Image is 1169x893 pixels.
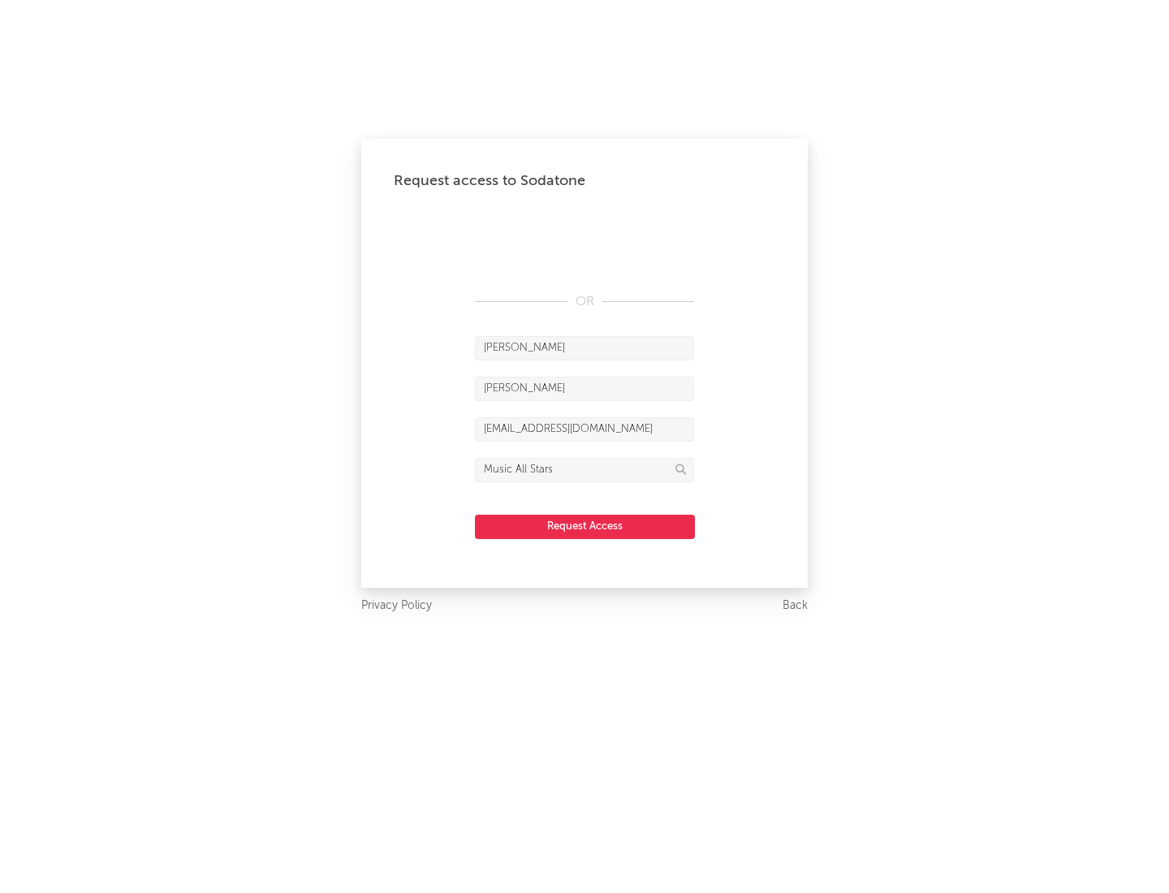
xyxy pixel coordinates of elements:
div: OR [475,292,694,312]
button: Request Access [475,515,695,539]
a: Back [783,596,808,616]
a: Privacy Policy [361,596,432,616]
input: Division [475,458,694,482]
div: Request access to Sodatone [394,171,775,191]
input: Last Name [475,377,694,401]
input: Email [475,417,694,442]
input: First Name [475,336,694,360]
